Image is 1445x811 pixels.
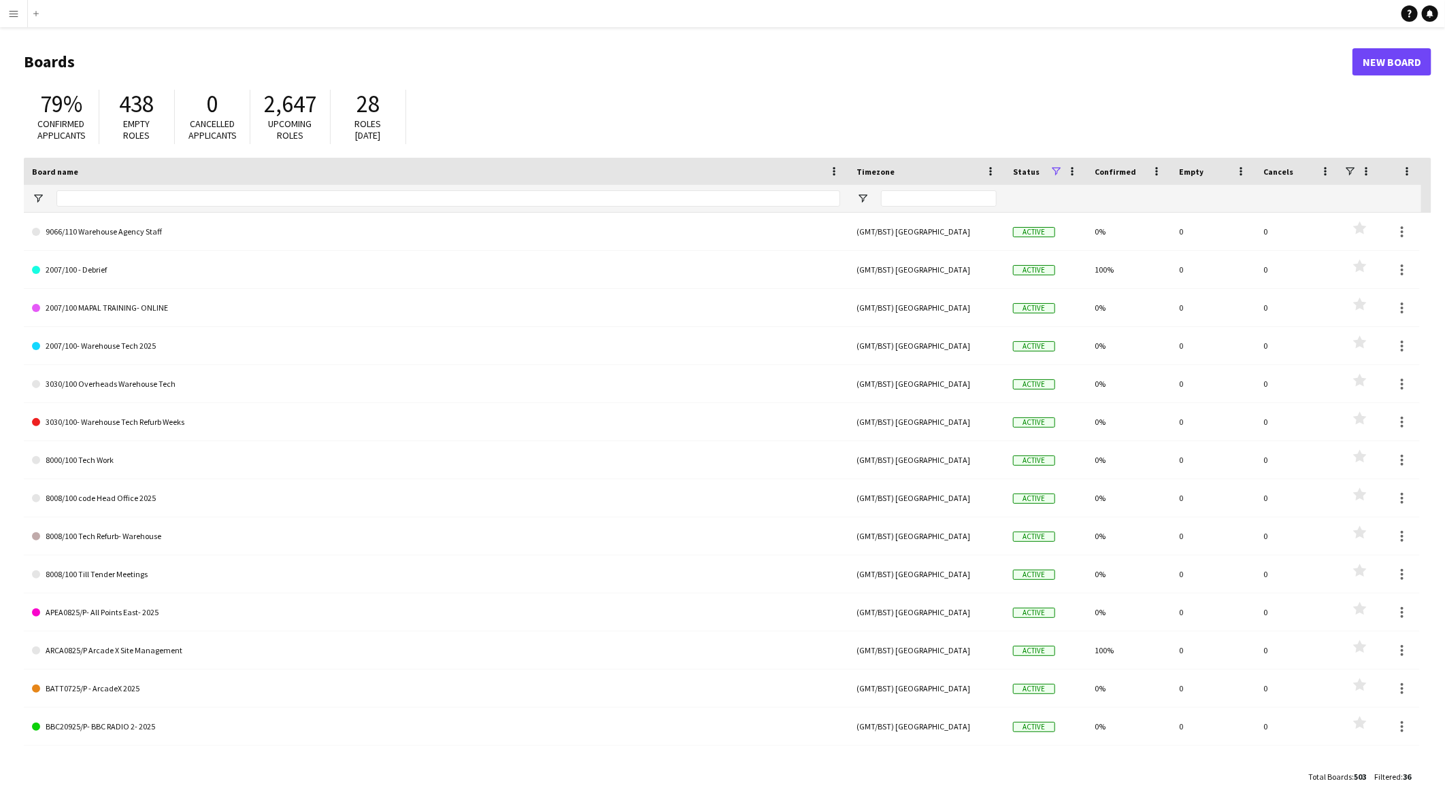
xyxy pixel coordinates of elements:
[1086,251,1171,288] div: 100%
[1179,167,1203,177] span: Empty
[1255,365,1340,402] div: 0
[1013,455,1055,466] span: Active
[32,289,840,327] a: 2007/100 MAPAL TRAINING- ONLINE
[1171,251,1255,288] div: 0
[848,365,1005,402] div: (GMT/BST) [GEOGRAPHIC_DATA]
[848,593,1005,631] div: (GMT/BST) [GEOGRAPHIC_DATA]
[848,479,1005,517] div: (GMT/BST) [GEOGRAPHIC_DATA]
[32,213,840,251] a: 9066/110 Warehouse Agency Staff
[1354,772,1366,782] span: 503
[1013,494,1055,504] span: Active
[1086,479,1171,517] div: 0%
[1255,479,1340,517] div: 0
[32,708,840,746] a: BBC20925/P- BBC RADIO 2- 2025
[1013,608,1055,618] span: Active
[1013,684,1055,694] span: Active
[1013,265,1055,275] span: Active
[1086,441,1171,479] div: 0%
[1171,479,1255,517] div: 0
[269,118,312,141] span: Upcoming roles
[1255,670,1340,707] div: 0
[32,365,840,403] a: 3030/100 Overheads Warehouse Tech
[1255,327,1340,364] div: 0
[1255,213,1340,250] div: 0
[32,441,840,479] a: 8000/100 Tech Work
[1171,213,1255,250] div: 0
[848,555,1005,593] div: (GMT/BST) [GEOGRAPHIC_DATA]
[40,89,82,119] span: 79%
[1255,555,1340,593] div: 0
[848,251,1005,288] div: (GMT/BST) [GEOGRAPHIC_DATA]
[848,213,1005,250] div: (GMT/BST) [GEOGRAPHIC_DATA]
[1013,379,1055,390] span: Active
[1086,593,1171,631] div: 0%
[1013,646,1055,656] span: Active
[848,708,1005,745] div: (GMT/BST) [GEOGRAPHIC_DATA]
[1013,227,1055,237] span: Active
[1255,632,1340,669] div: 0
[32,632,840,670] a: ARCA0825/P Arcade X Site Management
[1086,632,1171,669] div: 100%
[1308,772,1352,782] span: Total Boards
[881,190,997,207] input: Timezone Filter Input
[1086,670,1171,707] div: 0%
[1255,517,1340,555] div: 0
[32,167,78,177] span: Board name
[857,192,869,205] button: Open Filter Menu
[1086,327,1171,364] div: 0%
[32,593,840,632] a: APEA0825/P- All Points East- 2025
[264,89,316,119] span: 2,647
[1095,167,1136,177] span: Confirmed
[1171,365,1255,402] div: 0
[857,167,895,177] span: Timezone
[1086,213,1171,250] div: 0%
[1171,517,1255,555] div: 0
[848,289,1005,326] div: (GMT/BST) [GEOGRAPHIC_DATA]
[1255,289,1340,326] div: 0
[1013,532,1055,542] span: Active
[1374,763,1411,790] div: :
[1013,303,1055,313] span: Active
[32,479,840,517] a: 8008/100 code Head Office 2025
[1086,365,1171,402] div: 0%
[1255,746,1340,783] div: 0
[1086,517,1171,555] div: 0%
[32,192,44,205] button: Open Filter Menu
[1255,593,1340,631] div: 0
[1255,708,1340,745] div: 0
[1308,763,1366,790] div: :
[56,190,840,207] input: Board name Filter Input
[1013,722,1055,732] span: Active
[32,746,840,784] a: BTBR2025/P Between The Bridges 2025
[1086,746,1171,783] div: 100%
[1086,403,1171,441] div: 0%
[1171,632,1255,669] div: 0
[1374,772,1401,782] span: Filtered
[1171,746,1255,783] div: 0
[1171,708,1255,745] div: 0
[24,52,1352,72] h1: Boards
[848,746,1005,783] div: (GMT/BST) [GEOGRAPHIC_DATA]
[1171,593,1255,631] div: 0
[1013,341,1055,351] span: Active
[207,89,218,119] span: 0
[1171,403,1255,441] div: 0
[32,670,840,708] a: BATT0725/P - ArcadeX 2025
[1013,417,1055,428] span: Active
[1171,441,1255,479] div: 0
[1086,289,1171,326] div: 0%
[32,251,840,289] a: 2007/100 - Debrief
[32,327,840,365] a: 2007/100- Warehouse Tech 2025
[1263,167,1293,177] span: Cancels
[1171,327,1255,364] div: 0
[1255,403,1340,441] div: 0
[848,327,1005,364] div: (GMT/BST) [GEOGRAPHIC_DATA]
[1171,670,1255,707] div: 0
[1086,555,1171,593] div: 0%
[848,517,1005,555] div: (GMT/BST) [GEOGRAPHIC_DATA]
[848,441,1005,479] div: (GMT/BST) [GEOGRAPHIC_DATA]
[32,555,840,593] a: 8008/100 Till Tender Meetings
[37,118,86,141] span: Confirmed applicants
[32,403,840,441] a: 3030/100- Warehouse Tech Refurb Weeks
[848,403,1005,441] div: (GMT/BST) [GEOGRAPHIC_DATA]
